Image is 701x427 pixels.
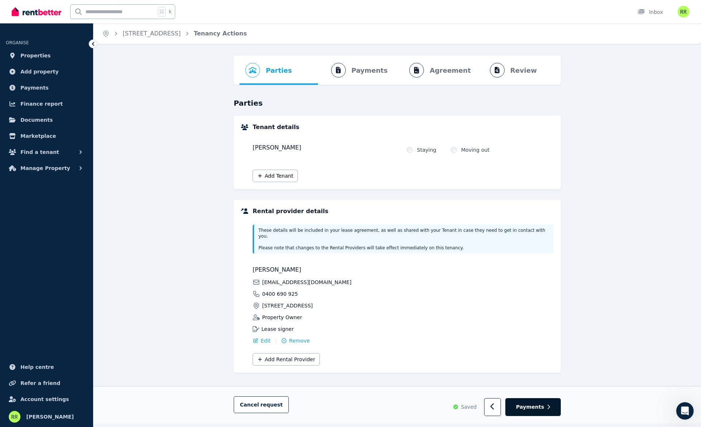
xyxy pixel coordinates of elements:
a: Payments [6,80,87,95]
span: Payments [20,83,49,92]
span: Account settings [20,395,69,404]
span: Cancel [240,402,283,408]
img: logo [15,14,64,25]
img: RentBetter [12,6,61,17]
span: Edit [261,337,271,344]
button: Add Rental Provider [253,353,320,366]
div: Recent messageProfile image for JeremyRate your conversation[PERSON_NAME]•11h ago [7,99,139,137]
span: | [275,337,277,344]
span: ORGANISE [6,40,29,45]
span: [STREET_ADDRESS] [262,302,313,309]
a: Help centre [6,360,87,374]
button: Edit [253,337,271,344]
a: Finance report [6,97,87,111]
button: Messages [49,228,97,257]
div: Recent message [15,105,131,113]
span: Lease signer [261,325,294,333]
p: Hi [PERSON_NAME] 👋 [15,52,131,77]
span: Help centre [20,363,54,371]
div: Close [126,12,139,25]
img: Profile image for Jeremy [78,12,93,26]
span: Marketplace [20,132,56,140]
img: Landlord Details [241,208,248,214]
span: Payments [516,403,544,411]
div: Rental Payments - General FAQs [11,220,135,234]
button: Help [97,228,146,257]
span: Home [16,246,32,252]
span: Rate your conversation [32,116,92,122]
div: We'll be back online [DATE] [15,155,122,162]
img: Riko Rakhmanto [9,411,20,423]
div: Send us a message [15,147,122,155]
a: Add property [6,64,87,79]
div: Profile image for JeremyRate your conversation[PERSON_NAME]•11h ago [8,110,138,137]
button: Payments [505,398,561,416]
div: How much does it cost? [15,209,122,217]
a: Marketplace [6,129,87,143]
nav: Progress [234,56,561,85]
div: Send us a messageWe'll be back online [DATE] [7,141,139,169]
span: request [260,401,283,408]
img: Profile image for Rochelle [106,12,120,26]
span: Find a tenant [20,148,59,156]
a: Refer a friend [6,376,87,390]
span: Messages [61,246,86,252]
button: Parties [240,56,298,85]
button: Manage Property [6,161,87,175]
span: [PERSON_NAME] [253,265,401,274]
iframe: Intercom live chat [676,402,694,420]
button: Remove [281,337,310,344]
div: Rental Payments - How They Work [11,193,135,207]
span: Help [116,246,127,252]
img: Riko Rakhmanto [678,6,689,18]
span: Refer a friend [20,379,60,388]
label: Moving out [461,146,490,154]
img: Profile image for Earl [92,12,107,26]
div: How much does it cost? [11,207,135,220]
div: Rental Payments - How They Work [15,196,122,204]
span: [EMAIL_ADDRESS][DOMAIN_NAME] [262,279,352,286]
div: These details will be included in your lease agreement, as well as shared with your Tenant in cas... [253,224,553,254]
h5: Rental provider details [253,207,328,216]
span: Search for help [15,179,59,187]
div: [PERSON_NAME] [253,143,401,154]
h3: Parties [234,98,561,108]
button: Find a tenant [6,145,87,159]
button: Add Tenant [253,170,298,182]
div: [PERSON_NAME] [32,123,75,131]
span: Add property [20,67,59,76]
div: • 11h ago [76,123,100,131]
button: Cancelrequest [234,396,289,413]
a: Tenancy Actions [194,30,247,37]
div: Rental Payments - General FAQs [15,223,122,231]
span: Remove [289,337,310,344]
h5: Tenant details [253,123,299,132]
span: 0400 690 925 [262,290,298,298]
span: Property Owner [262,314,302,321]
nav: Breadcrumb [93,23,256,44]
a: Documents [6,113,87,127]
span: Parties [266,65,292,76]
span: Manage Property [20,164,70,173]
span: Documents [20,116,53,124]
img: Profile image for Jeremy [15,116,30,131]
a: [STREET_ADDRESS] [123,30,181,37]
span: Finance report [20,99,63,108]
a: Properties [6,48,87,63]
span: Saved [461,403,476,411]
span: Properties [20,51,51,60]
label: Staying [417,146,436,154]
button: Search for help [11,175,135,190]
div: Inbox [637,8,663,16]
a: Account settings [6,392,87,407]
p: How can we help? [15,77,131,89]
span: k [169,9,171,15]
span: [PERSON_NAME] [26,412,74,421]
